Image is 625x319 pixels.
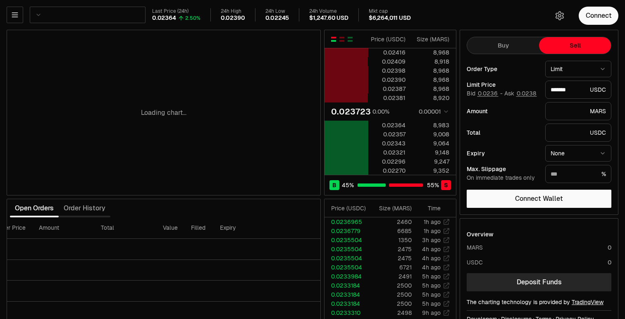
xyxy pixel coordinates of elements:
td: 2500 [370,290,412,299]
time: 5h ago [422,282,441,289]
td: 0.0236965 [324,217,370,226]
td: 0.0235504 [324,263,370,272]
td: 2500 [370,299,412,308]
time: 3h ago [422,236,441,244]
td: 0.0236779 [324,226,370,236]
button: 0.0238 [516,90,537,97]
td: 1350 [370,236,412,245]
button: Open Orders [10,200,59,217]
div: 8,968 [413,85,449,93]
button: Sell [539,37,611,54]
button: Connect Wallet [467,190,611,208]
a: TradingView [572,298,604,306]
td: 0.0233184 [324,281,370,290]
div: 0.02416 [369,48,406,57]
div: 0 [608,243,611,252]
div: 0.023723 [331,106,371,117]
td: 0.0235504 [324,245,370,254]
div: 0 [608,258,611,267]
div: 0.00% [372,107,389,116]
div: MARS [467,243,483,252]
button: Limit [545,61,611,77]
td: 2500 [370,281,412,290]
div: 9,247 [413,157,449,166]
time: 1h ago [424,218,441,226]
span: B [332,181,336,189]
div: 8,920 [413,94,449,102]
div: 0.02364 [152,14,176,22]
div: On immediate trades only [467,174,539,182]
td: 0.0233184 [324,299,370,308]
div: 0.02245 [265,14,289,22]
button: 0.00001 [416,107,449,117]
button: None [545,145,611,162]
th: Filled [184,217,213,239]
div: 0.02296 [369,157,406,166]
div: Time [419,204,441,212]
div: 0.02390 [369,76,406,84]
div: Mkt cap [369,8,410,14]
div: Amount [467,108,539,114]
div: 24h Low [265,8,289,14]
button: Show Sell Orders Only [339,36,345,43]
td: 2498 [370,308,412,317]
div: Size ( MARS ) [413,35,449,43]
time: 1h ago [424,227,441,235]
div: Last Price (24h) [152,8,200,14]
div: Price ( USDC ) [369,35,406,43]
div: 9,008 [413,130,449,138]
span: Ask [504,90,537,98]
div: $1,247.60 USD [309,14,348,22]
span: 55 % [427,181,439,189]
button: Show Buy and Sell Orders [330,36,337,43]
div: 0.02357 [369,130,406,138]
div: 9,064 [413,139,449,148]
div: 8,983 [413,121,449,129]
div: 8,968 [413,67,449,75]
div: 0.02270 [369,167,406,175]
div: 8,968 [413,76,449,84]
td: 0.0233310 [324,308,370,317]
a: Deposit Funds [467,273,611,291]
td: 0.0235504 [324,236,370,245]
button: Show Buy Orders Only [347,36,353,43]
div: Limit Price [467,82,539,88]
div: Max. Slippage [467,166,539,172]
td: 2491 [370,272,412,281]
div: 9,352 [413,167,449,175]
div: 0.02390 [221,14,245,22]
button: Buy [467,37,539,54]
time: 4h ago [422,255,441,262]
span: 45 % [342,181,354,189]
div: 9,148 [413,148,449,157]
time: 5h ago [422,291,441,298]
td: 6721 [370,263,412,272]
th: Total [94,217,156,239]
th: Value [156,217,184,239]
div: USDC [545,81,611,99]
div: 8,968 [413,48,449,57]
div: Price ( USDC ) [331,204,369,212]
td: 0.0233984 [324,272,370,281]
span: S [444,181,448,189]
time: 9h ago [422,309,441,317]
th: Amount [32,217,94,239]
div: USDC [467,258,483,267]
div: The charting technology is provided by [467,298,611,306]
div: 0.02343 [369,139,406,148]
div: 24h High [221,8,245,14]
button: Order History [59,200,110,217]
div: Expiry [467,150,539,156]
span: Bid - [467,90,503,98]
td: 2460 [370,217,412,226]
time: 4h ago [422,245,441,253]
td: 6685 [370,226,412,236]
div: USDC [545,124,611,142]
td: 0.0233184 [324,290,370,299]
div: 2.50% [185,15,200,21]
div: 0.02364 [369,121,406,129]
p: Loading chart... [141,108,186,118]
div: Total [467,130,539,136]
div: Overview [467,230,494,238]
div: $6,264,011 USD [369,14,410,22]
